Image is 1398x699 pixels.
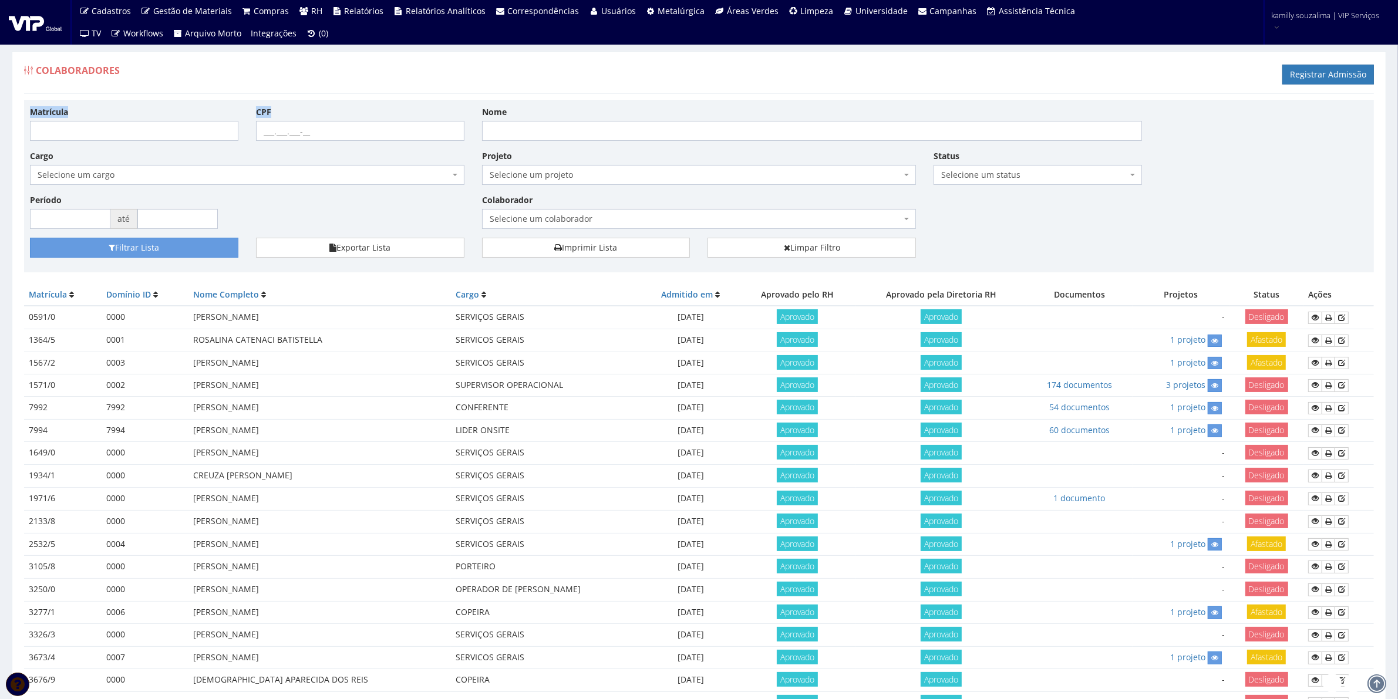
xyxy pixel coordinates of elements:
a: 1 projeto [1170,606,1205,617]
td: [PERSON_NAME] [188,601,451,623]
span: (0) [319,28,328,39]
th: Ações [1303,284,1374,306]
td: 7994 [102,419,188,441]
span: Aprovado [921,468,962,482]
span: Aprovado [921,536,962,551]
span: Afastado [1247,605,1286,619]
td: [DATE] [642,329,739,352]
td: [DEMOGRAPHIC_DATA] APARECIDA DOS REIS [188,669,451,692]
td: 1567/2 [24,352,102,374]
td: [PERSON_NAME] [188,374,451,396]
span: RH [311,5,322,16]
td: [DATE] [642,578,739,601]
span: Aprovado [921,423,962,437]
td: 1934/1 [24,464,102,487]
td: 0000 [102,510,188,533]
td: 0000 [102,578,188,601]
img: logo [9,13,62,31]
td: [PERSON_NAME] [188,442,451,465]
span: Aprovado [921,627,962,641]
span: Aprovado [921,332,962,347]
button: Filtrar Lista [30,238,238,258]
td: [DATE] [642,464,739,487]
td: [PERSON_NAME] [188,352,451,374]
td: [DATE] [642,487,739,510]
span: Aprovado [921,514,962,528]
span: Desligado [1245,627,1288,641]
span: Aprovado [777,445,818,460]
td: [PERSON_NAME] [188,646,451,668]
a: 174 documentos [1047,379,1112,390]
td: 0007 [102,646,188,668]
a: 1 projeto [1170,424,1205,435]
th: Status [1229,284,1304,306]
span: Desligado [1245,423,1288,437]
td: [DATE] [642,352,739,374]
a: 1 projeto [1170,334,1205,345]
span: Desligado [1245,309,1288,324]
td: [PERSON_NAME] [188,419,451,441]
span: Desligado [1245,468,1288,482]
span: Colaboradores [36,64,120,77]
td: 1649/0 [24,442,102,465]
a: Admitido em [661,289,713,300]
span: Correspondências [508,5,580,16]
span: Aprovado [777,559,818,573]
a: TV [75,22,106,45]
span: Aprovado [777,605,818,619]
span: Aprovado [777,491,818,505]
span: Aprovado [777,514,818,528]
label: Nome [482,106,507,118]
td: [DATE] [642,646,739,668]
a: 1 projeto [1170,357,1205,368]
span: Selecione um cargo [38,169,450,181]
span: Aprovado [777,582,818,596]
span: Arquivo Morto [186,28,242,39]
td: [DATE] [642,306,739,329]
td: OPERADOR DE [PERSON_NAME] [451,578,642,601]
span: Áreas Verdes [727,5,779,16]
td: - [1133,487,1229,510]
a: Integrações [247,22,302,45]
td: 7994 [24,419,102,441]
span: Selecione um cargo [30,165,464,185]
span: Desligado [1245,672,1288,687]
td: - [1133,578,1229,601]
td: [DATE] [642,397,739,419]
td: [DATE] [642,669,739,692]
a: Imprimir Lista [482,238,690,258]
td: [PERSON_NAME] [188,624,451,647]
td: 0000 [102,669,188,692]
td: 0006 [102,601,188,623]
span: Afastado [1247,332,1286,347]
span: Aprovado [921,650,962,664]
label: Período [30,194,62,206]
a: 60 documentos [1049,424,1110,435]
span: Desligado [1245,559,1288,573]
span: Desligado [1245,514,1288,528]
span: Aprovado [921,355,962,370]
th: Documentos [1026,284,1133,306]
span: Desligado [1245,491,1288,505]
span: Selecione um status [934,165,1142,185]
td: - [1133,510,1229,533]
td: 2532/5 [24,533,102,555]
a: Cargo [456,289,479,300]
td: [PERSON_NAME] [188,397,451,419]
td: SERVIÇOS GERAIS [451,442,642,465]
td: - [1133,624,1229,647]
a: 1 projeto [1170,651,1205,663]
span: Integrações [251,28,297,39]
th: Aprovado pelo RH [739,284,856,306]
span: Relatórios [345,5,384,16]
span: Limpeza [801,5,834,16]
td: - [1133,306,1229,329]
td: 1364/5 [24,329,102,352]
span: Aprovado [921,309,962,324]
span: Aprovado [777,650,818,664]
span: Aprovado [921,400,962,414]
td: SUPERVISOR OPERACIONAL [451,374,642,396]
td: COPEIRA [451,601,642,623]
a: Matrícula [29,289,67,300]
td: 0000 [102,306,188,329]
